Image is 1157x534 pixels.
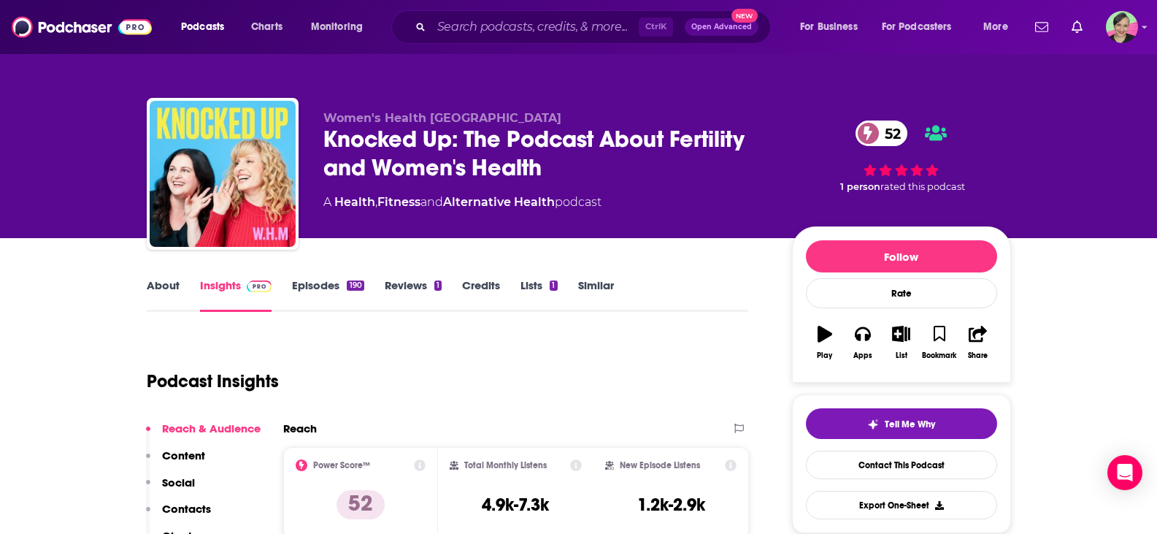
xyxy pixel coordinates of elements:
button: Content [146,449,205,476]
button: Share [958,316,996,369]
span: Open Advanced [691,23,752,31]
h2: Total Monthly Listens [464,460,547,470]
div: Rate [806,278,997,308]
div: Open Intercom Messenger [1107,455,1142,490]
a: About [147,278,180,312]
div: 1 [550,281,557,291]
a: Lists1 [520,278,557,312]
div: List [896,351,907,360]
img: Podchaser - Follow, Share and Rate Podcasts [12,13,152,41]
div: 52 1 personrated this podcast [792,111,1011,202]
button: Apps [844,316,882,369]
button: tell me why sparkleTell Me Why [806,408,997,439]
a: Contact This Podcast [806,451,997,479]
span: 52 [870,121,908,146]
a: Charts [242,15,291,39]
button: List [882,316,920,369]
a: Show notifications dropdown [1029,15,1054,39]
button: open menu [872,15,973,39]
div: Apps [853,351,872,360]
p: Content [162,449,205,462]
div: 190 [347,281,364,291]
div: Bookmark [922,351,956,360]
input: Search podcasts, credits, & more... [431,15,639,39]
a: Similar [578,278,614,312]
span: Podcasts [181,17,224,37]
span: For Business [800,17,858,37]
span: rated this podcast [880,181,965,192]
button: Reach & Audience [146,422,261,449]
a: Reviews1 [385,278,442,312]
img: tell me why sparkle [867,419,879,430]
button: Bookmark [920,316,958,369]
p: 52 [337,490,385,519]
button: open menu [301,15,382,39]
img: User Profile [1106,11,1138,43]
div: A podcast [323,194,601,211]
div: Share [968,351,988,360]
button: Open AdvancedNew [685,18,758,36]
button: Contacts [146,502,211,529]
h2: Reach [283,422,317,435]
span: New [731,9,758,23]
button: Follow [806,240,997,272]
p: Social [162,476,195,489]
img: Podchaser Pro [247,281,272,292]
div: Search podcasts, credits, & more... [405,10,785,44]
h1: Podcast Insights [147,370,279,392]
div: 1 [434,281,442,291]
a: Fitness [377,195,420,209]
span: Charts [251,17,282,37]
span: , [375,195,377,209]
button: open menu [973,15,1026,39]
span: and [420,195,443,209]
img: Knocked Up: The Podcast About Fertility and Women's Health [150,101,296,247]
button: open menu [171,15,243,39]
span: 1 person [840,181,880,192]
p: Reach & Audience [162,422,261,435]
a: Episodes190 [292,278,364,312]
span: Women's Health [GEOGRAPHIC_DATA] [323,111,561,125]
h2: New Episode Listens [620,460,700,470]
button: open menu [790,15,876,39]
div: Play [817,351,832,360]
button: Show profile menu [1106,11,1138,43]
a: Show notifications dropdown [1066,15,1088,39]
span: Monitoring [311,17,363,37]
a: Alternative Health [443,195,555,209]
p: Contacts [162,502,211,516]
h3: 4.9k-7.3k [482,494,549,516]
button: Export One-Sheet [806,491,997,519]
a: InsightsPodchaser Pro [200,278,272,312]
span: For Podcasters [882,17,952,37]
button: Play [806,316,844,369]
span: Tell Me Why [885,419,935,430]
h3: 1.2k-2.9k [637,494,705,516]
h2: Power Score™ [313,460,370,470]
a: Health [334,195,375,209]
span: Logged in as LizDVictoryBelt [1106,11,1138,43]
span: Ctrl K [639,18,673,37]
a: Credits [462,278,500,312]
a: 52 [856,121,908,146]
button: Social [146,476,195,503]
span: More [983,17,1008,37]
